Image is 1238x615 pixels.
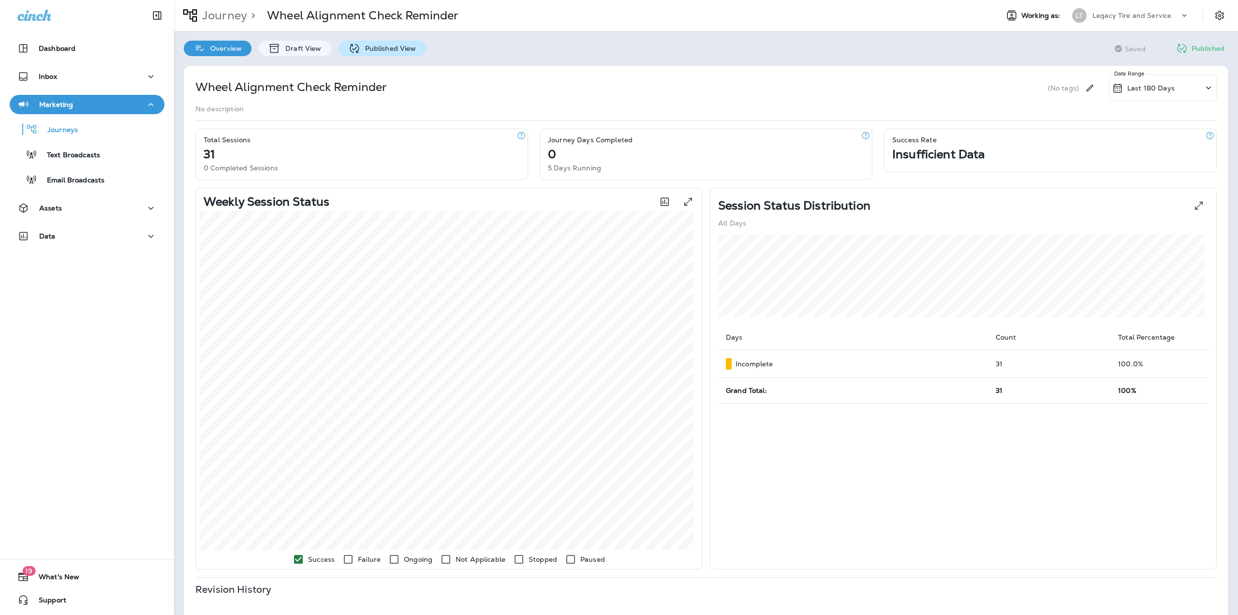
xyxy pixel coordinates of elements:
th: Count [988,325,1111,350]
p: Journey Days Completed [548,136,633,144]
span: Support [29,596,66,608]
p: Stopped [529,555,557,563]
button: Text Broadcasts [10,144,164,165]
p: Weekly Session Status [204,198,329,206]
p: Failure [358,555,381,563]
td: 31 [988,350,1111,378]
p: Journeys [38,126,78,135]
div: Edit [1081,75,1099,101]
button: Dashboard [10,39,164,58]
p: No description [195,105,244,113]
span: What's New [29,573,79,585]
p: Success [308,555,335,563]
p: Not Applicable [456,555,505,563]
p: Draft View [280,45,321,52]
p: 31 [204,150,215,158]
p: Data [39,232,56,240]
p: Date Range [1114,70,1146,77]
p: Incomplete [736,360,773,368]
p: Wheel Alignment Check Reminder [267,8,458,23]
span: Working as: [1021,12,1062,20]
p: Dashboard [39,45,75,52]
button: Settings [1211,7,1228,24]
span: 31 [996,386,1002,395]
button: Inbox [10,67,164,86]
p: 5 Days Running [548,164,601,172]
span: Grand Total: [726,386,767,395]
p: Email Broadcasts [37,176,104,185]
p: Revision History [195,585,271,593]
button: Collapse Sidebar [144,6,171,25]
span: 19 [22,566,35,576]
p: > [247,8,255,23]
button: Email Broadcasts [10,169,164,190]
p: Published View [360,45,416,52]
td: 100.0 % [1110,350,1209,378]
span: Saved [1125,45,1146,53]
p: Journey [198,8,247,23]
button: Data [10,226,164,246]
button: Toggle between session count and session percentage [655,192,675,211]
p: Session Status Distribution [718,202,870,210]
p: Text Broadcasts [37,151,100,160]
p: Wheel Alignment Check Reminder [195,79,387,95]
p: Insufficient Data [892,150,985,158]
p: Success Rate [892,136,937,144]
button: Marketing [10,95,164,114]
button: Journeys [10,119,164,139]
p: Published [1192,45,1224,52]
th: Total Percentage [1110,325,1209,350]
div: LT [1072,8,1087,23]
p: Ongoing [404,555,432,563]
p: Legacy Tire and Service [1092,12,1171,19]
p: All Days [718,219,746,227]
button: Assets [10,198,164,218]
p: Inbox [39,73,57,80]
p: Marketing [39,101,73,108]
p: Total Sessions [204,136,251,144]
p: Paused [580,555,605,563]
p: Last 180 Days [1127,84,1175,92]
button: View graph expanded to full screen [678,192,698,211]
span: 100% [1118,386,1136,395]
button: Support [10,590,164,610]
button: 19What's New [10,567,164,586]
th: Days [718,325,988,350]
p: 0 [548,150,556,158]
p: 0 Completed Sessions [204,164,278,172]
p: Assets [39,204,62,212]
button: View Pie expanded to full screen [1189,196,1209,215]
p: Overview [206,45,242,52]
p: (No tags) [1048,84,1079,92]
